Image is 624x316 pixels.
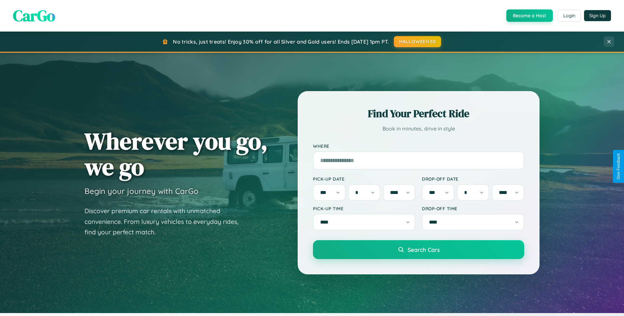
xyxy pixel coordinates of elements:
[13,5,55,26] span: CarGo
[506,9,553,22] button: Become a Host
[558,10,581,21] button: Login
[313,124,524,133] p: Book in minutes, drive in style
[616,153,621,180] div: Give Feedback
[84,186,199,196] h3: Begin your journey with CarGo
[84,128,268,180] h1: Wherever you go, we go
[313,176,415,182] label: Pick-up Date
[313,206,415,211] label: Pick-up Time
[422,176,524,182] label: Drop-off Date
[313,106,524,121] h2: Find Your Perfect Ride
[394,36,441,47] button: HALLOWEEN30
[84,206,247,238] p: Discover premium car rentals with unmatched convenience. From luxury vehicles to everyday rides, ...
[173,38,389,45] span: No tricks, just treats! Enjoy 30% off for all Silver and Gold users! Ends [DATE] 1pm PT.
[408,246,440,253] span: Search Cars
[584,10,611,21] button: Sign Up
[313,143,524,149] label: Where
[313,240,524,259] button: Search Cars
[422,206,524,211] label: Drop-off Time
